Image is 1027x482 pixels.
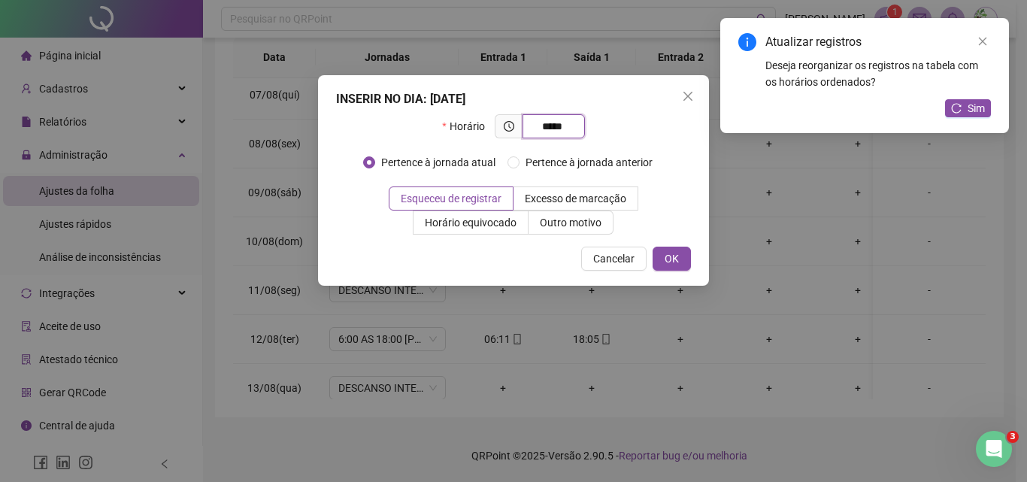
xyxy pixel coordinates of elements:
iframe: Intercom live chat [976,431,1012,467]
span: Cancelar [593,250,635,267]
span: Excesso de marcação [525,192,626,205]
button: Sim [945,99,991,117]
span: Pertence à jornada anterior [520,154,659,171]
div: INSERIR NO DIA : [DATE] [336,90,691,108]
a: Close [974,33,991,50]
button: Cancelar [581,247,647,271]
span: info-circle [738,33,756,51]
button: Close [676,84,700,108]
span: reload [951,103,962,114]
label: Horário [442,114,494,138]
span: close [977,36,988,47]
span: close [682,90,694,102]
span: Horário equivocado [425,217,517,229]
span: OK [665,250,679,267]
button: OK [653,247,691,271]
span: Outro motivo [540,217,601,229]
span: clock-circle [504,121,514,132]
div: Deseja reorganizar os registros na tabela com os horários ordenados? [765,57,991,90]
div: Atualizar registros [765,33,991,51]
span: Pertence à jornada atual [375,154,501,171]
span: 3 [1007,431,1019,443]
span: Sim [968,100,985,117]
span: Esqueceu de registrar [401,192,501,205]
